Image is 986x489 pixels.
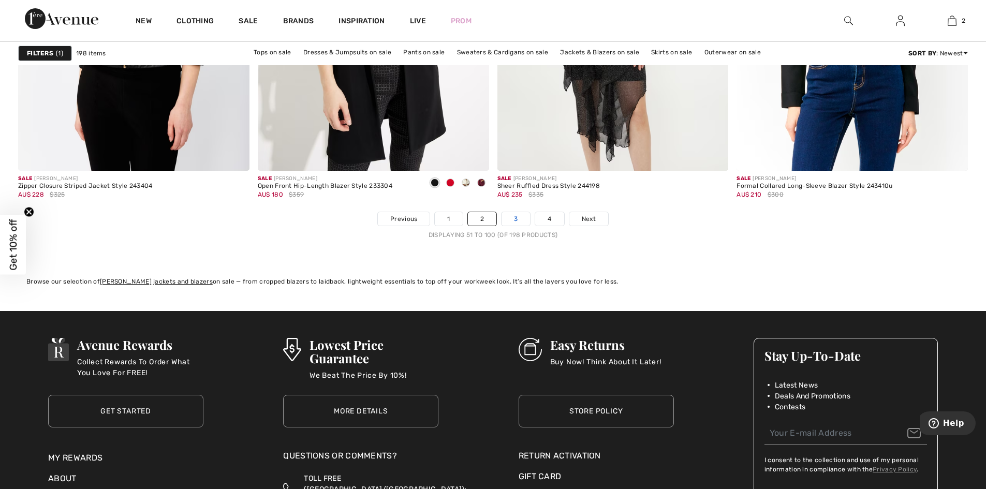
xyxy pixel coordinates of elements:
a: Prom [451,16,472,26]
p: Collect Rewards To Order What You Love For FREE! [77,357,203,377]
span: $325 [50,190,65,199]
a: Live [410,16,426,26]
span: Inspiration [339,17,385,27]
a: Pants on sale [398,46,450,59]
span: $300 [768,190,784,199]
a: Clothing [176,17,214,27]
span: AU$ 180 [258,191,283,198]
a: Next [569,212,608,226]
img: My Info [896,14,905,27]
div: Black [427,175,443,192]
span: Sale [497,175,511,182]
strong: Sort By [908,50,936,57]
a: My Rewards [48,453,102,463]
img: 1ère Avenue [25,8,98,29]
span: Next [582,214,596,224]
a: Skirts on sale [646,46,697,59]
p: Buy Now! Think About It Later! [550,357,661,377]
a: Brands [283,17,314,27]
div: [PERSON_NAME] [258,175,392,183]
div: [PERSON_NAME] [737,175,892,183]
div: Sheer Ruffled Dress Style 244198 [497,183,600,190]
span: $335 [528,190,543,199]
span: $359 [289,190,304,199]
img: Avenue Rewards [48,338,69,361]
a: Outerwear on sale [699,46,766,59]
span: AU$ 210 [737,191,761,198]
div: Zipper Closure Striped Jacket Style 243404 [18,183,153,190]
h3: Easy Returns [550,338,661,351]
a: Return Activation [519,450,674,462]
div: [PERSON_NAME] [497,175,600,183]
a: Privacy Policy [873,466,917,473]
img: search the website [844,14,853,27]
a: 2 [468,212,496,226]
div: : Newest [908,49,968,58]
div: [PERSON_NAME] [18,175,153,183]
span: Deals And Promotions [775,391,850,402]
div: Questions or Comments? [283,450,438,467]
span: 198 items [76,49,106,58]
span: Latest News [775,380,818,391]
h3: Avenue Rewards [77,338,203,351]
span: Get 10% off [7,219,19,270]
h3: Lowest Price Guarantee [310,338,439,365]
span: AU$ 228 [18,191,44,198]
div: Browse our selection of on sale — from cropped blazers to laidback, lightweight essentials to top... [26,277,960,286]
button: Close teaser [24,206,34,217]
img: Lowest Price Guarantee [283,338,301,361]
iframe: Opens a widget where you can find more information [920,411,976,437]
img: Easy Returns [519,338,542,361]
span: Contests [775,402,805,412]
div: Winter White [458,175,474,192]
div: Displaying 51 to 100 (of 198 products) [18,230,968,240]
a: Tops on sale [248,46,297,59]
nav: Page navigation [18,212,968,240]
span: 2 [962,16,965,25]
a: Jackets & Blazers on sale [555,46,644,59]
a: New [136,17,152,27]
span: Previous [390,214,417,224]
div: Lipstick Red 173 [443,175,458,192]
div: Formal Collared Long-Sleeve Blazer Style 243410u [737,183,892,190]
p: We Beat The Price By 10%! [310,370,439,391]
label: I consent to the collection and use of my personal information in compliance with the . [764,455,927,474]
span: Sale [258,175,272,182]
a: Sweaters & Cardigans on sale [452,46,553,59]
span: 1 [56,49,63,58]
a: Get Started [48,395,203,427]
h3: Stay Up-To-Date [764,349,927,362]
a: More Details [283,395,438,427]
a: 2 [926,14,977,27]
a: Dresses & Jumpsuits on sale [298,46,396,59]
div: Open Front Hip-Length Blazer Style 233304 [258,183,392,190]
img: My Bag [948,14,956,27]
span: Sale [18,175,32,182]
div: Merlot [474,175,489,192]
a: 4 [535,212,564,226]
strong: Filters [27,49,53,58]
input: Your E-mail Address [764,422,927,445]
a: [PERSON_NAME] jackets and blazers [100,278,213,285]
span: AU$ 235 [497,191,523,198]
a: 3 [502,212,530,226]
a: Sign In [888,14,913,27]
a: Gift Card [519,470,674,483]
a: Previous [378,212,430,226]
a: Store Policy [519,395,674,427]
a: 1 [435,212,462,226]
a: Sale [239,17,258,27]
span: Sale [737,175,750,182]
